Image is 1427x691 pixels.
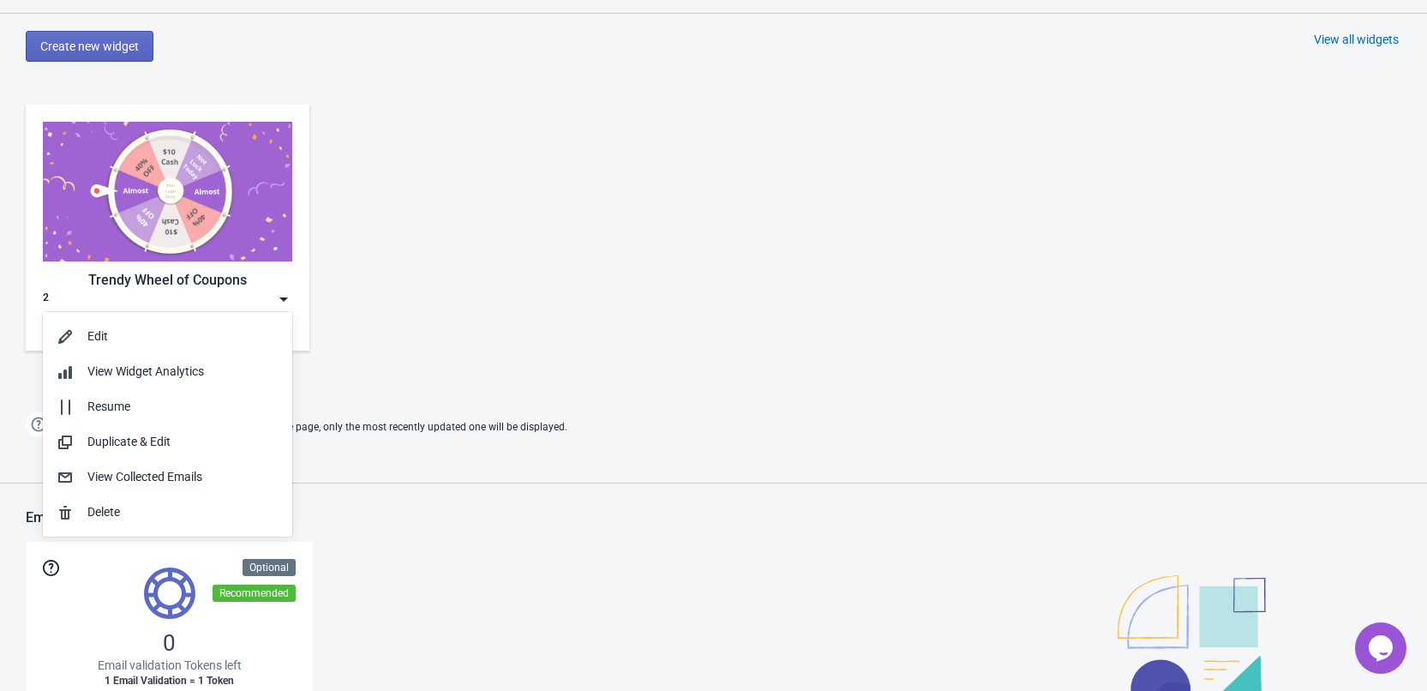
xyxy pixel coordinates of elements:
[43,122,292,261] img: trendy_game.png
[87,503,279,521] div: Delete
[43,495,292,530] button: Delete
[43,389,292,424] button: Resume
[43,424,292,460] button: Duplicate & Edit
[43,291,49,308] div: 2
[163,629,176,657] span: 0
[26,31,153,62] button: Create new widget
[144,568,195,619] img: tokens.svg
[243,559,296,576] div: Optional
[213,585,296,602] div: Recommended
[60,413,567,442] span: If two Widgets are enabled and targeting the same page, only the most recently updated one will b...
[87,468,279,486] div: View Collected Emails
[87,398,279,416] div: Resume
[26,412,51,437] img: help.png
[87,364,204,378] span: View Widget Analytics
[43,460,292,495] button: View Collected Emails
[275,291,292,308] img: dropdown.png
[40,39,139,53] span: Create new widget
[1355,622,1410,674] iframe: chat widget
[105,674,234,688] span: 1 Email Validation = 1 Token
[43,270,292,291] div: Trendy Wheel of Coupons
[1314,31,1399,48] div: View all widgets
[98,657,242,674] span: Email validation Tokens left
[87,433,279,451] div: Duplicate & Edit
[43,354,292,389] button: View Widget Analytics
[87,327,279,345] div: Edit
[43,319,292,354] button: Edit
